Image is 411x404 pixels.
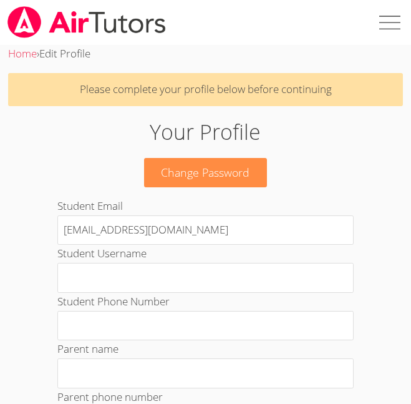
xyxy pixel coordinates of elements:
label: Student Email [57,199,123,213]
div: › [8,45,403,63]
a: Change Password [144,158,268,187]
label: Student Username [57,246,147,260]
span: Edit Profile [39,46,90,61]
h1: Your Profile [57,116,353,148]
a: Home [8,46,37,61]
p: Please complete your profile below before continuing [8,73,403,106]
label: Parent name [57,342,118,356]
img: airtutors_banner-c4298cdbf04f3fff15de1276eac7730deb9818008684d7c2e4769d2f7ddbe033.png [6,6,167,38]
label: Student Phone Number [57,294,170,308]
label: Parent phone number [57,390,163,404]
